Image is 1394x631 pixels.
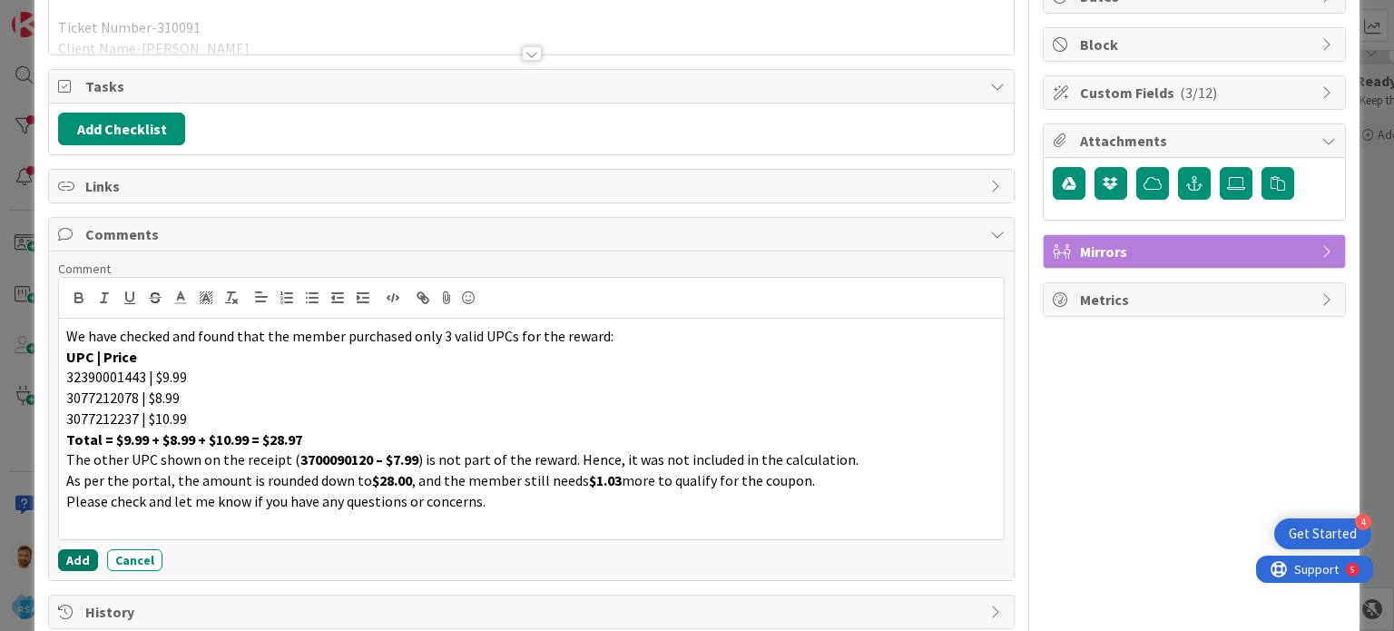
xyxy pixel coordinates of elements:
[1080,130,1312,152] span: Attachments
[372,471,412,489] strong: $28.00
[94,7,99,22] div: 5
[58,113,185,145] button: Add Checklist
[66,348,137,366] strong: UPC | Price
[66,409,187,428] span: 3077212237 | $10.99
[85,223,980,245] span: Comments
[1355,514,1371,530] div: 4
[1289,525,1357,543] div: Get Started
[1274,518,1371,549] div: Open Get Started checklist, remaining modules: 4
[66,327,614,345] span: We have checked and found that the member purchased only 3 valid UPCs for the reward:
[66,450,300,468] span: The other UPC shown on the receipt (
[85,75,980,97] span: Tasks
[412,471,589,489] span: , and the member still needs
[66,389,180,407] span: 3077212078 | $8.99
[418,450,859,468] span: ) is not part of the reward. Hence, it was not included in the calculation.
[58,549,98,571] button: Add
[66,471,372,489] span: As per the portal, the amount is rounded down to
[107,549,162,571] button: Cancel
[300,450,418,468] strong: 3700090120 – $7.99
[1080,241,1312,262] span: Mirrors
[1080,34,1312,55] span: Block
[589,471,622,489] strong: $1.03
[85,601,980,623] span: History
[66,430,302,449] strong: Total = $9.99 + $8.99 + $10.99 = $28.97
[85,175,980,197] span: Links
[66,492,486,510] span: Please check and let me know if you have any questions or concerns.
[1180,84,1217,102] span: ( 3/12 )
[38,3,83,25] span: Support
[1080,289,1312,311] span: Metrics
[58,261,111,277] span: Comment
[1080,82,1312,104] span: Custom Fields
[622,471,815,489] span: more to qualify for the coupon.
[66,368,187,386] span: 32390001443 | $9.99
